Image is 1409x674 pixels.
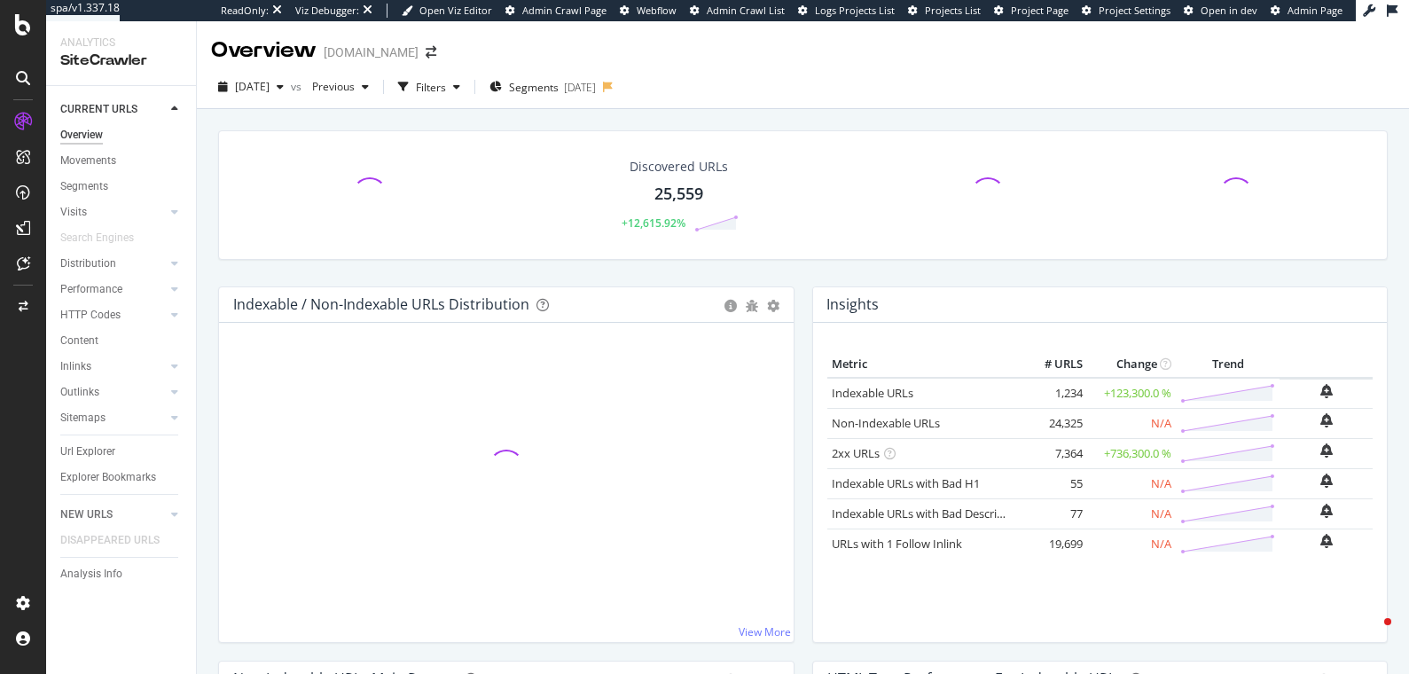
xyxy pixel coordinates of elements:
div: HTTP Codes [60,306,121,325]
td: +123,300.0 % [1087,378,1176,409]
div: Search Engines [60,229,134,247]
div: bell-plus [1320,443,1333,458]
a: CURRENT URLS [60,100,166,119]
a: Outlinks [60,383,166,402]
a: Url Explorer [60,443,184,461]
button: [DATE] [211,73,291,101]
span: Projects List [925,4,981,17]
span: Project Page [1011,4,1068,17]
button: Segments[DATE] [482,73,603,101]
td: N/A [1087,408,1176,438]
div: bell-plus [1320,474,1333,488]
span: Segments [509,80,559,95]
span: Admin Page [1288,4,1342,17]
div: Distribution [60,255,116,273]
td: 77 [1016,498,1087,529]
td: 19,699 [1016,529,1087,559]
span: 2025 Jun. 3rd [235,79,270,94]
a: Non-Indexable URLs [832,415,940,431]
a: Movements [60,152,184,170]
a: Segments [60,177,184,196]
a: Sitemaps [60,409,166,427]
span: Admin Crawl Page [522,4,607,17]
a: Visits [60,203,166,222]
span: Logs Projects List [815,4,895,17]
td: N/A [1087,498,1176,529]
a: HTTP Codes [60,306,166,325]
div: Discovered URLs [630,158,728,176]
a: Open Viz Editor [402,4,492,18]
span: Admin Crawl List [707,4,785,17]
div: bell-plus [1320,504,1333,518]
div: Inlinks [60,357,91,376]
a: Indexable URLs with Bad Description [832,505,1025,521]
span: Previous [305,79,355,94]
a: Project Page [994,4,1068,18]
div: gear [767,300,779,312]
iframe: Intercom live chat [1349,614,1391,656]
a: Open in dev [1184,4,1257,18]
a: Admin Page [1271,4,1342,18]
a: View More [739,624,791,639]
div: [DOMAIN_NAME] [324,43,419,61]
span: vs [291,79,305,94]
a: Performance [60,280,166,299]
div: Segments [60,177,108,196]
a: Content [60,332,184,350]
a: NEW URLS [60,505,166,524]
div: Overview [211,35,317,66]
th: # URLS [1016,351,1087,378]
div: NEW URLS [60,505,113,524]
div: Sitemaps [60,409,106,427]
a: Webflow [620,4,677,18]
h4: Insights [826,293,879,317]
a: Admin Crawl List [690,4,785,18]
div: Explorer Bookmarks [60,468,156,487]
div: ReadOnly: [221,4,269,18]
span: Open Viz Editor [419,4,492,17]
div: circle-info [724,300,737,312]
button: Previous [305,73,376,101]
a: Logs Projects List [798,4,895,18]
a: Distribution [60,255,166,273]
td: N/A [1087,468,1176,498]
div: Content [60,332,98,350]
span: Open in dev [1201,4,1257,17]
a: Indexable URLs [832,385,913,401]
a: DISAPPEARED URLS [60,531,177,550]
div: DISAPPEARED URLS [60,531,160,550]
div: Overview [60,126,103,145]
td: 24,325 [1016,408,1087,438]
td: N/A [1087,529,1176,559]
th: Trend [1176,351,1280,378]
a: Projects List [908,4,981,18]
td: 55 [1016,468,1087,498]
span: Project Settings [1099,4,1170,17]
div: CURRENT URLS [60,100,137,119]
div: arrow-right-arrow-left [426,46,436,59]
div: bell-plus [1320,413,1333,427]
div: Indexable / Non-Indexable URLs Distribution [233,295,529,313]
a: URLs with 1 Follow Inlink [832,536,962,552]
a: Inlinks [60,357,166,376]
div: +12,615.92% [622,216,685,231]
a: Analysis Info [60,565,184,584]
a: Explorer Bookmarks [60,468,184,487]
td: 7,364 [1016,438,1087,468]
td: +736,300.0 % [1087,438,1176,468]
th: Change [1087,351,1176,378]
div: Analytics [60,35,182,51]
div: Visits [60,203,87,222]
div: [DATE] [564,80,596,95]
div: SiteCrawler [60,51,182,71]
div: Movements [60,152,116,170]
div: bell-plus [1320,534,1333,548]
span: Webflow [637,4,677,17]
div: Viz Debugger: [295,4,359,18]
div: bug [746,300,758,312]
th: Metric [827,351,1017,378]
div: Analysis Info [60,565,122,584]
div: bell-plus [1320,384,1333,398]
a: Indexable URLs with Bad H1 [832,475,980,491]
div: Url Explorer [60,443,115,461]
